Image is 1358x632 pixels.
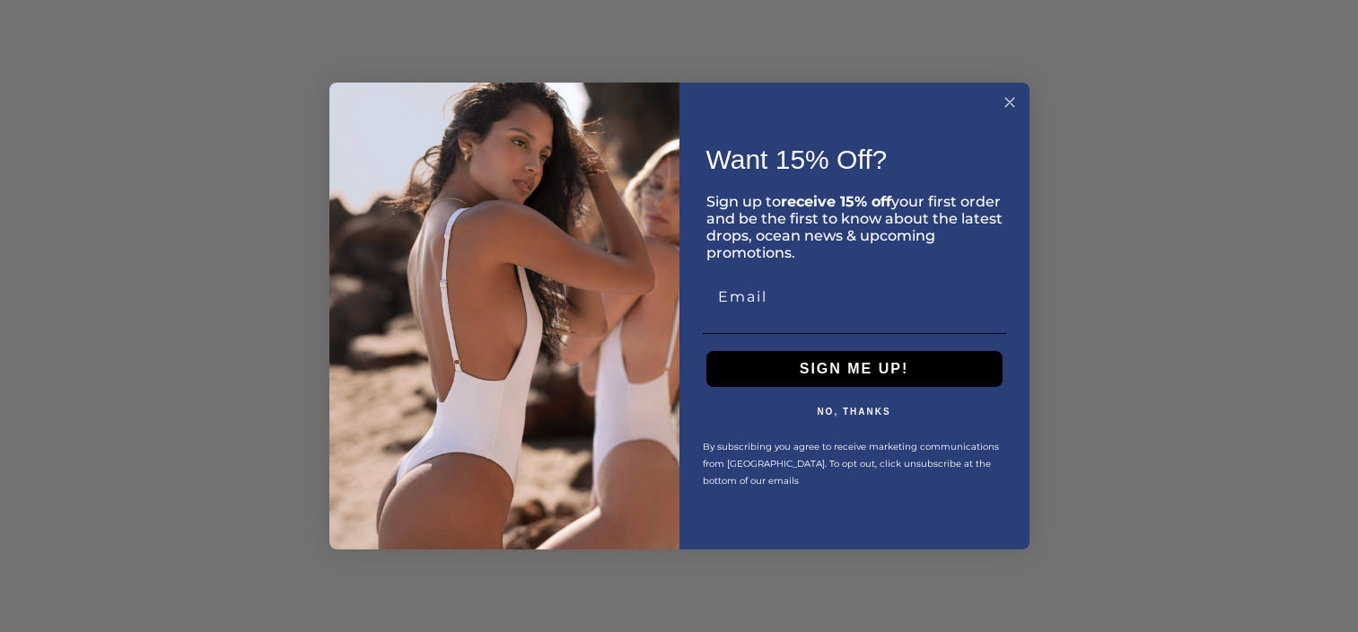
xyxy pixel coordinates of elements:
img: underline [703,333,1006,334]
button: NO, THANKS [703,405,1006,418]
button: SIGN ME UP! [706,351,1003,387]
button: Close dialog [999,92,1021,113]
input: Email [703,279,1006,315]
img: 3ab39106-49ab-4770-be76-3140c6b82a4b.jpeg [329,83,679,549]
span: Want 15% Off? ​ [706,145,895,174]
span: Sign up to your first order and be the first to know about the latest drops, ocean news & upcomin... [706,193,1003,261]
strong: receive 15% off [781,193,891,210]
span: By subscribing you agree to receive marketing communications from [GEOGRAPHIC_DATA]. To opt out, ... [703,441,999,487]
